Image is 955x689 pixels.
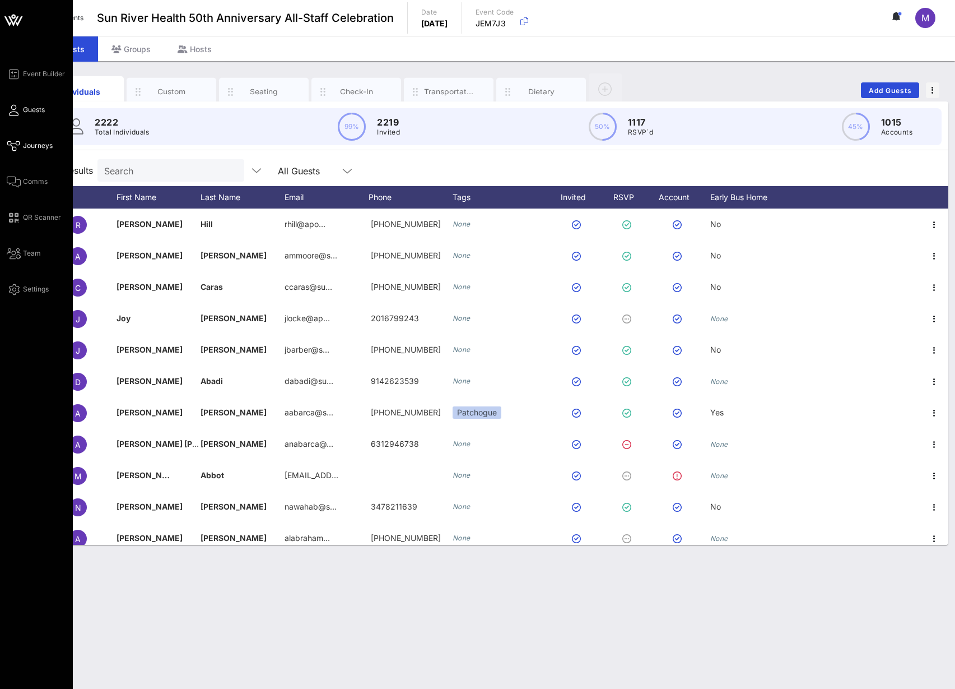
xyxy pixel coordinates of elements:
[453,406,501,419] div: Patchogue
[548,186,609,209] div: Invited
[332,86,381,97] div: Check-In
[117,186,201,209] div: First Name
[710,251,721,260] span: No
[117,470,250,480] span: [PERSON_NAME] [PERSON_NAME]
[7,103,45,117] a: Guests
[147,86,197,97] div: Custom
[7,247,41,260] a: Team
[881,127,912,138] p: Accounts
[453,440,470,448] i: None
[201,251,267,260] span: [PERSON_NAME]
[710,502,721,511] span: No
[424,86,474,97] div: Transportation
[628,127,653,138] p: RSVP`d
[117,408,183,417] span: [PERSON_NAME]
[453,377,470,385] i: None
[97,10,394,26] span: Sun River Health 50th Anniversary All-Staff Celebration
[285,522,330,554] p: alabraham…
[710,471,728,480] i: None
[23,212,61,223] span: QR Scanner
[285,428,333,460] p: anabarca@…
[453,471,470,479] i: None
[285,240,337,271] p: ammoore@s…
[201,408,267,417] span: [PERSON_NAME]
[117,219,183,229] span: [PERSON_NAME]
[76,346,80,355] span: J
[377,127,400,138] p: Invited
[371,376,419,386] span: 9142623539
[117,502,183,511] span: [PERSON_NAME]
[371,219,441,229] span: +19172445351
[23,177,48,187] span: Comms
[75,440,81,450] span: A
[710,282,721,292] span: No
[371,345,441,354] span: 607-437-0421
[371,439,419,448] span: 6312946738
[7,283,49,296] a: Settings
[516,86,566,97] div: Dietary
[201,533,267,543] span: [PERSON_NAME]
[117,533,183,543] span: [PERSON_NAME]
[285,334,329,366] p: jbarber@s…
[23,105,45,115] span: Guests
[369,186,453,209] div: Phone
[23,141,53,151] span: Journeys
[75,503,81,512] span: N
[201,313,267,323] span: [PERSON_NAME]
[285,186,369,209] div: Email
[23,284,49,294] span: Settings
[453,314,470,322] i: None
[117,376,183,386] span: [PERSON_NAME]
[7,175,48,188] a: Comms
[285,491,337,522] p: nawahab@s…
[117,439,250,448] span: [PERSON_NAME] [PERSON_NAME]
[710,408,724,417] span: Yes
[710,440,728,448] i: None
[377,115,400,129] p: 2219
[285,366,333,397] p: dabadi@su…
[271,159,361,182] div: All Guests
[371,408,441,417] span: 631-524-4043
[710,534,728,543] i: None
[117,282,183,292] span: [PERSON_NAME]
[453,251,470,260] i: None
[453,502,470,511] i: None
[75,534,81,544] span: A
[117,251,183,260] span: [PERSON_NAME]
[54,86,104,98] div: Individuals
[710,186,794,209] div: Early Bus Home
[201,502,267,511] span: [PERSON_NAME]
[628,115,653,129] p: 1117
[76,315,80,324] span: J
[98,36,164,62] div: Groups
[201,345,267,354] span: [PERSON_NAME]
[453,186,548,209] div: Tags
[95,115,150,129] p: 2222
[7,67,65,81] a: Event Builder
[421,7,448,18] p: Date
[285,470,420,480] span: [EMAIL_ADDRESS][DOMAIN_NAME]
[881,115,912,129] p: 1015
[421,18,448,29] p: [DATE]
[285,303,330,334] p: jlocke@ap…
[239,86,289,97] div: Seating
[7,139,53,152] a: Journeys
[164,36,225,62] div: Hosts
[476,18,514,29] p: JEM7J3
[201,376,223,386] span: Abadi
[74,471,82,481] span: M
[649,186,710,209] div: Account
[868,86,912,95] span: Add Guests
[117,345,183,354] span: [PERSON_NAME]
[453,283,470,291] i: None
[609,186,649,209] div: RSVP
[710,377,728,386] i: None
[117,313,131,323] span: Joy
[710,345,721,354] span: No
[75,409,81,418] span: A
[915,8,935,28] div: M
[453,345,470,354] i: None
[201,470,224,480] span: Abbot
[371,502,417,511] span: 3478211639
[285,397,333,428] p: aabarca@s…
